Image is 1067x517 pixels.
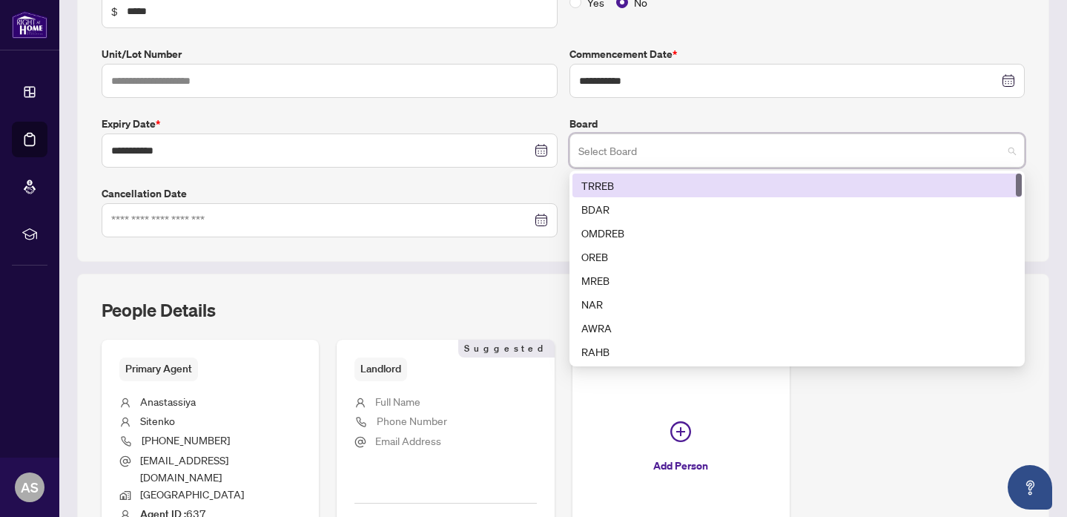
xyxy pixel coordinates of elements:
span: Suggested [458,340,555,358]
span: Email Address [375,434,441,447]
div: OMDREB [581,225,1014,241]
span: plus-circle [670,421,691,442]
label: Expiry Date [102,116,558,132]
span: $ [111,3,118,19]
div: MREB [572,269,1023,292]
span: Sitenko [140,414,175,427]
div: AWRA [572,316,1023,340]
div: AWRA [581,320,1014,336]
span: Primary Agent [119,358,198,381]
span: Landlord [354,358,407,381]
span: [EMAIL_ADDRESS][DOMAIN_NAME] [140,453,228,484]
span: Full Name [375,395,420,408]
div: RAHB [572,340,1023,363]
div: NAR [581,296,1014,312]
div: TRREB [572,174,1023,197]
div: RAHB [581,343,1014,360]
label: Unit/Lot Number [102,46,558,62]
button: Open asap [1008,465,1052,510]
span: Add Person [653,454,708,478]
label: Commencement Date [569,46,1025,62]
div: OREB [581,248,1014,265]
label: Board [569,116,1025,132]
img: logo [12,11,47,39]
span: [PHONE_NUMBER] [142,433,230,447]
label: Cancellation Date [102,185,558,202]
span: [GEOGRAPHIC_DATA] [140,487,244,501]
span: Phone Number [377,414,447,427]
span: AS [21,477,39,498]
div: OMDREB [572,221,1023,245]
div: NAR [572,292,1023,316]
div: TRREB [581,177,1014,194]
h2: People Details [102,298,216,322]
div: BDAR [572,197,1023,221]
span: Anastassiya [140,395,196,408]
div: MREB [581,272,1014,289]
div: OREB [572,245,1023,269]
div: BDAR [581,201,1014,217]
